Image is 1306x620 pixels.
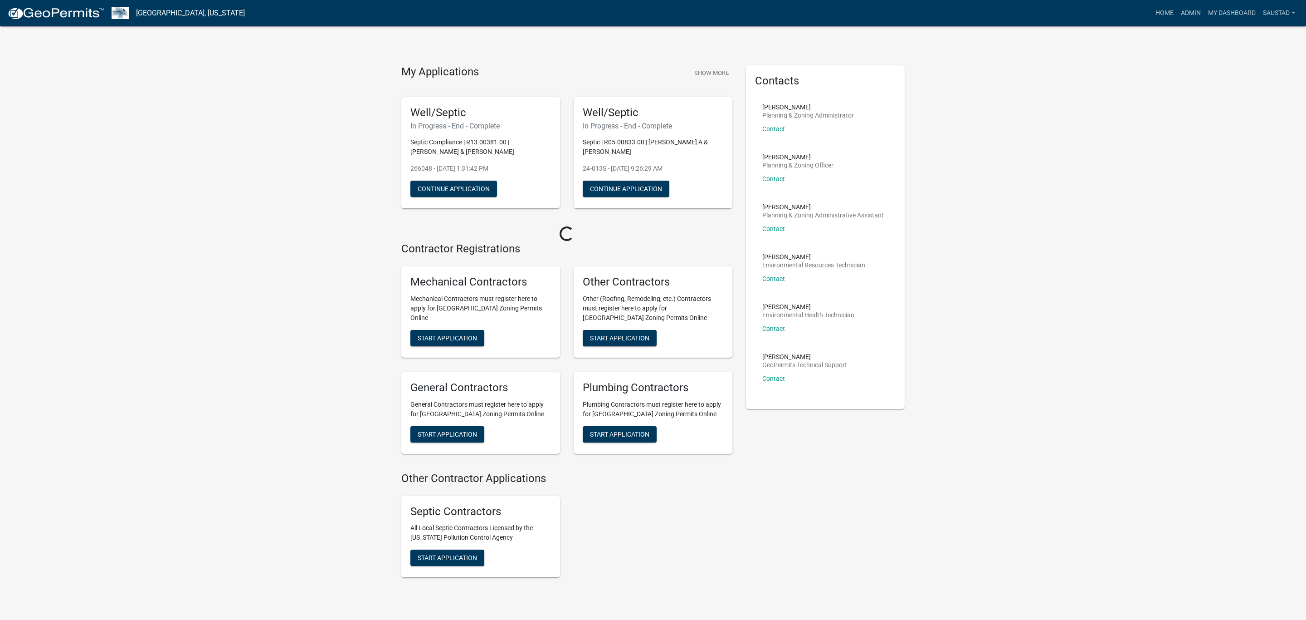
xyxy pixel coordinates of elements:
[410,181,497,197] button: Continue Application
[583,164,723,173] p: 24-013S - [DATE] 9:26:29 AM
[762,154,833,160] p: [PERSON_NAME]
[583,381,723,394] h5: Plumbing Contractors
[1177,5,1204,22] a: Admin
[136,5,245,21] a: [GEOGRAPHIC_DATA], [US_STATE]
[583,181,669,197] button: Continue Application
[410,138,551,157] p: Septic Compliance | R13.00381.00 | [PERSON_NAME] & [PERSON_NAME]
[583,276,723,289] h5: Other Contractors
[583,400,723,419] p: Plumbing Contractors must register here to apply for [GEOGRAPHIC_DATA] Zoning Permits Online
[583,294,723,323] p: Other (Roofing, Remodeling, etc.) Contractors must register here to apply for [GEOGRAPHIC_DATA] Z...
[583,122,723,130] h6: In Progress - End - Complete
[410,400,551,419] p: General Contractors must register here to apply for [GEOGRAPHIC_DATA] Zoning Permits Online
[1259,5,1299,22] a: saustad
[762,125,785,133] a: Contact
[410,505,551,518] h5: Septic Contractors
[762,254,865,260] p: [PERSON_NAME]
[583,106,723,119] h5: Well/Septic
[410,122,551,130] h6: In Progress - End - Complete
[410,294,551,323] p: Mechanical Contractors must register here to apply for [GEOGRAPHIC_DATA] Zoning Permits Online
[590,430,649,438] span: Start Application
[410,276,551,289] h5: Mechanical Contractors
[1152,5,1177,22] a: Home
[762,212,884,218] p: Planning & Zoning Administrative Assistant
[755,74,896,88] h5: Contacts
[762,275,785,282] a: Contact
[418,430,477,438] span: Start Application
[762,325,785,332] a: Contact
[418,335,477,342] span: Start Application
[401,472,732,585] wm-workflow-list-section: Other Contractor Applications
[762,262,865,268] p: Environmental Resources Technician
[410,330,484,346] button: Start Application
[691,65,732,80] button: Show More
[410,106,551,119] h5: Well/Septic
[762,112,854,118] p: Planning & Zoning Administrator
[410,164,551,173] p: 266048 - [DATE] 1:31:42 PM
[112,7,129,19] img: Wabasha County, Minnesota
[762,312,854,318] p: Environmental Health Technician
[762,362,847,368] p: GeoPermits Technical Support
[762,104,854,110] p: [PERSON_NAME]
[762,225,785,232] a: Contact
[762,375,785,382] a: Contact
[762,175,785,182] a: Contact
[762,204,884,210] p: [PERSON_NAME]
[410,550,484,566] button: Start Application
[401,65,479,79] h4: My Applications
[410,523,551,542] p: All Local Septic Contractors Licensed by the [US_STATE] Pollution Control Agency
[762,162,833,168] p: Planning & Zoning Officer
[583,138,723,157] p: Septic | R05.00833.00 | [PERSON_NAME] A & [PERSON_NAME]
[590,335,649,342] span: Start Application
[583,426,657,443] button: Start Application
[401,472,732,485] h4: Other Contractor Applications
[1204,5,1259,22] a: My Dashboard
[410,381,551,394] h5: General Contractors
[762,354,847,360] p: [PERSON_NAME]
[762,304,854,310] p: [PERSON_NAME]
[410,426,484,443] button: Start Application
[401,242,732,256] h4: Contractor Registrations
[418,554,477,561] span: Start Application
[583,330,657,346] button: Start Application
